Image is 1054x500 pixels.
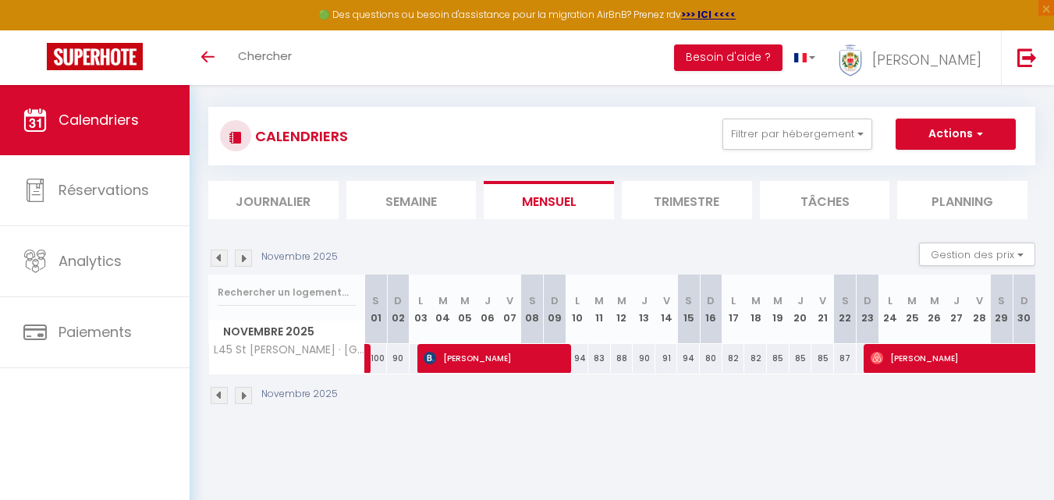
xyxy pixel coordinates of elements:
span: L45 St [PERSON_NAME] · [GEOGRAPHIC_DATA][PERSON_NAME]/ Balcon, Parking WIFI [211,344,367,356]
div: 91 [655,344,678,373]
abbr: S [685,293,692,308]
th: 27 [946,275,968,344]
th: 10 [566,275,588,344]
div: 94 [677,344,700,373]
th: 28 [968,275,991,344]
th: 08 [521,275,544,344]
th: 16 [700,275,722,344]
button: Actions [896,119,1016,150]
abbr: D [551,293,559,308]
th: 13 [633,275,655,344]
li: Semaine [346,181,477,219]
abbr: M [773,293,783,308]
span: Novembre 2025 [209,321,364,343]
th: 23 [857,275,879,344]
th: 11 [588,275,611,344]
div: 88 [611,344,633,373]
abbr: L [418,293,423,308]
abbr: M [594,293,604,308]
span: [PERSON_NAME] [424,343,567,373]
abbr: M [460,293,470,308]
abbr: S [529,293,536,308]
th: 04 [431,275,454,344]
span: Analytics [59,251,122,271]
abbr: J [953,293,960,308]
div: 90 [633,344,655,373]
th: 15 [677,275,700,344]
th: 14 [655,275,678,344]
abbr: V [819,293,826,308]
abbr: J [797,293,804,308]
li: Trimestre [622,181,752,219]
abbr: M [751,293,761,308]
abbr: L [731,293,736,308]
div: 85 [811,344,834,373]
li: Mensuel [484,181,614,219]
abbr: V [506,293,513,308]
span: [PERSON_NAME] [872,50,981,69]
h3: CALENDRIERS [251,119,348,154]
th: 07 [499,275,521,344]
abbr: S [842,293,849,308]
th: 21 [811,275,834,344]
abbr: V [976,293,983,308]
div: 100 [365,344,388,373]
div: 85 [790,344,812,373]
abbr: J [484,293,491,308]
abbr: D [707,293,715,308]
span: Chercher [238,48,292,64]
abbr: M [617,293,626,308]
abbr: S [998,293,1005,308]
th: 26 [924,275,946,344]
th: 05 [454,275,477,344]
abbr: M [907,293,917,308]
th: 24 [878,275,901,344]
img: logout [1017,48,1037,67]
abbr: D [1020,293,1028,308]
a: Chercher [226,30,303,85]
img: ... [839,44,862,76]
div: 87 [834,344,857,373]
abbr: D [394,293,402,308]
th: 25 [901,275,924,344]
span: Paiements [59,322,132,342]
th: 30 [1013,275,1035,344]
th: 20 [790,275,812,344]
abbr: M [438,293,448,308]
a: ... [PERSON_NAME] [827,30,1001,85]
th: 06 [477,275,499,344]
abbr: S [372,293,379,308]
li: Planning [897,181,1027,219]
span: Réservations [59,180,149,200]
th: 19 [767,275,790,344]
button: Gestion des prix [919,243,1035,266]
div: 82 [722,344,745,373]
abbr: J [641,293,648,308]
div: 85 [767,344,790,373]
th: 01 [365,275,388,344]
th: 03 [410,275,432,344]
button: Besoin d'aide ? [674,44,783,71]
abbr: D [864,293,871,308]
th: 17 [722,275,745,344]
a: >>> ICI <<<< [681,8,736,21]
th: 12 [611,275,633,344]
abbr: V [663,293,670,308]
th: 09 [544,275,566,344]
div: 82 [744,344,767,373]
p: Novembre 2025 [261,250,338,264]
li: Tâches [760,181,890,219]
abbr: L [575,293,580,308]
button: Filtrer par hébergement [722,119,872,150]
div: 94 [566,344,588,373]
img: Super Booking [47,43,143,70]
div: 90 [387,344,410,373]
th: 18 [744,275,767,344]
div: 83 [588,344,611,373]
abbr: M [930,293,939,308]
li: Journalier [208,181,339,219]
abbr: L [888,293,893,308]
th: 02 [387,275,410,344]
input: Rechercher un logement... [218,278,356,307]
